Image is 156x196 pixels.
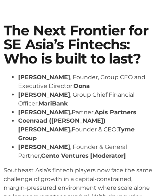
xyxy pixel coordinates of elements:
[18,117,152,143] li: Founder & CEO,
[39,100,68,107] strong: MariBank
[95,109,136,116] strong: Apis Partners
[18,109,72,116] strong: [PERSON_NAME],
[18,91,152,108] li: , Group Chief Financial Officer,
[18,144,70,151] strong: [PERSON_NAME]
[90,153,126,160] strong: [Moderator]
[41,153,89,160] strong: Cento Ventures
[18,108,152,117] li: Partner,
[18,74,70,81] strong: [PERSON_NAME]
[18,143,152,161] li: , Founder & General Partner,
[18,73,152,91] li: , Founder, Group CEO and Executive Director,
[18,91,70,98] strong: [PERSON_NAME]
[4,24,152,66] h1: The Next Frontier for SE Asia’s Fintechs: Who is built to last?
[73,82,90,89] strong: Oona
[18,118,105,133] strong: Coenraad ([PERSON_NAME]) [PERSON_NAME],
